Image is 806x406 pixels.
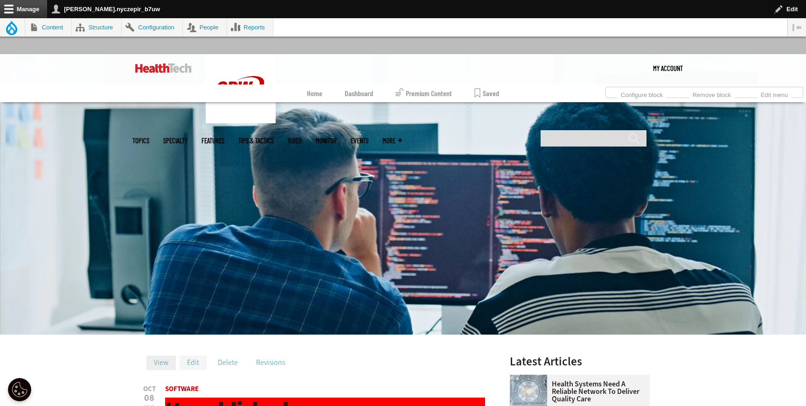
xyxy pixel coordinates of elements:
[180,356,207,370] a: Edit
[653,54,683,82] div: User menu
[396,84,452,102] a: Premium Content
[316,137,337,144] a: MonITor
[227,18,273,36] a: Reports
[210,356,245,370] a: Delete
[25,18,71,36] a: Content
[142,393,157,403] span: 08
[142,385,157,392] span: Oct
[757,89,792,99] a: Edit menu
[689,89,735,99] a: Remove block
[206,116,276,126] a: CDW
[249,356,292,370] a: Revisions
[474,84,499,102] a: Saved
[382,137,402,144] span: More
[183,18,227,36] a: People
[351,137,368,144] a: Events
[288,137,302,144] a: Video
[345,84,373,102] a: Dashboard
[510,380,644,403] a: Health Systems Need a Reliable Network To Deliver Quality Care
[165,384,199,393] a: Software
[206,54,276,123] img: Home
[788,18,806,36] button: Vertical orientation
[8,378,31,401] button: Open Preferences
[132,137,149,144] span: Topics
[510,375,552,382] a: Healthcare networking
[8,378,31,401] div: Cookie Settings
[122,18,182,36] a: Configuration
[653,54,683,82] a: My Account
[201,137,224,144] a: Features
[510,356,650,367] h3: Latest Articles
[307,84,322,102] a: Home
[163,137,188,144] span: Specialty
[72,18,121,36] a: Structure
[146,356,176,370] a: View
[238,137,274,144] a: Tips & Tactics
[135,63,192,73] img: Home
[617,89,667,99] a: Configure block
